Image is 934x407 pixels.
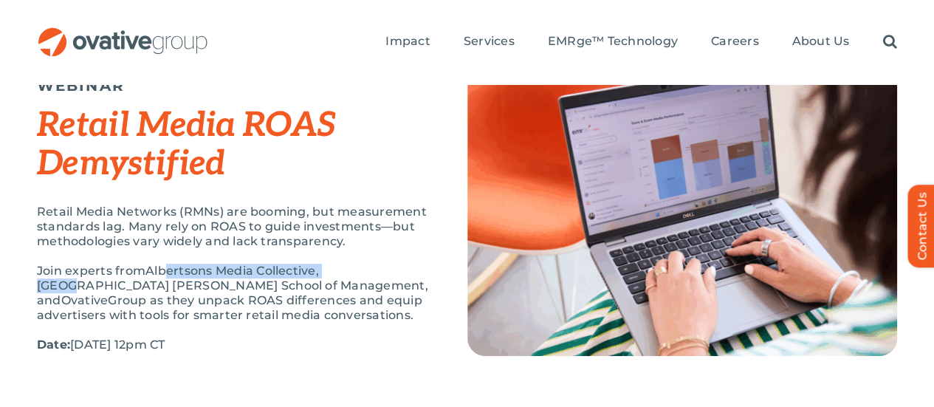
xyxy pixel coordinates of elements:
[37,105,335,185] em: Retail Media ROAS Demystified
[37,205,430,249] p: Retail Media Networks (RMNs) are booming, but measurement standards lag. Many rely on ROAS to gui...
[385,34,430,49] span: Impact
[548,34,678,50] a: EMRge™ Technology
[548,34,678,49] span: EMRge™ Technology
[711,34,759,49] span: Careers
[37,338,430,352] p: [DATE] 12pm CT
[711,34,759,50] a: Careers
[37,338,70,352] strong: Date:
[464,34,515,50] a: Services
[37,26,209,40] a: OG_Full_horizontal_RGB
[37,264,430,323] p: Join experts from
[464,34,515,49] span: Services
[792,34,849,50] a: About Us
[792,34,849,49] span: About Us
[882,34,896,50] a: Search
[37,293,422,322] span: Group as they unpack ROAS differences and equip advertisers with tools for smarter retail media c...
[385,34,430,50] a: Impact
[37,77,430,95] h5: WEBINAR
[61,293,109,307] span: Ovative
[467,69,898,356] img: Top Image (2)
[385,18,896,66] nav: Menu
[37,264,428,307] span: Albertsons Media Collective, [GEOGRAPHIC_DATA] [PERSON_NAME] School of Management, and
